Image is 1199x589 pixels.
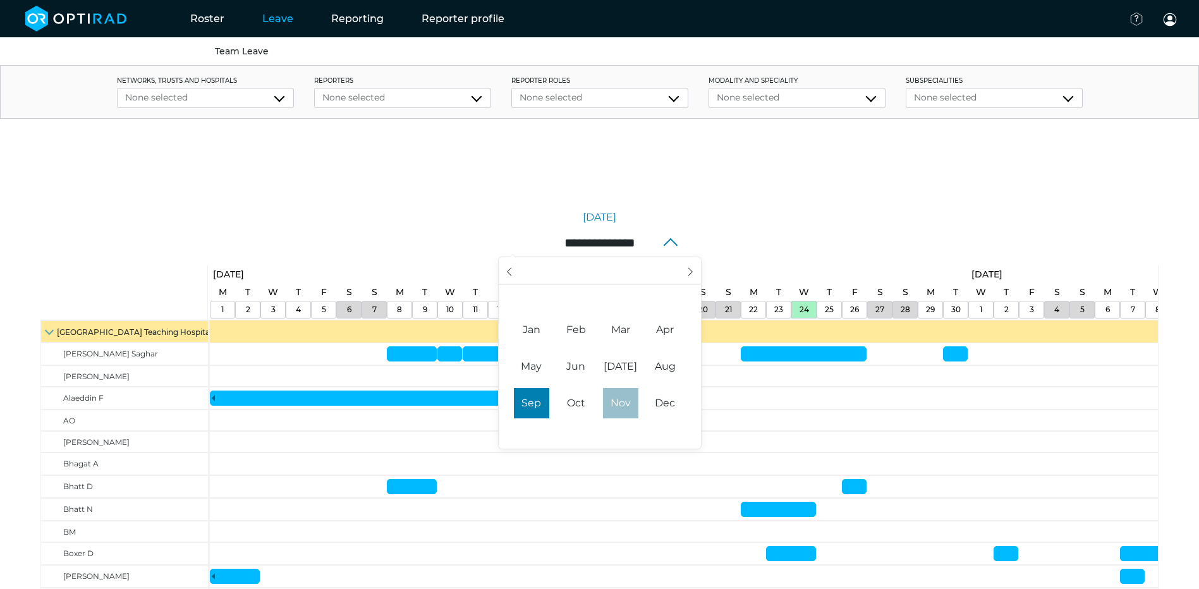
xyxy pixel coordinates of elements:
a: September 10, 2025 [442,283,458,301]
a: October 7, 2025 [1127,283,1138,301]
span: [PERSON_NAME] Saghar [63,349,158,358]
label: Subspecialities [906,76,1083,85]
a: September 5, 2025 [318,283,330,301]
div: None selected [322,91,483,104]
a: September 4, 2025 [293,283,304,301]
a: October 4, 2025 [1051,301,1062,318]
a: September 22, 2025 [746,301,761,318]
a: September 6, 2025 [343,283,355,301]
a: September 29, 2025 [923,301,938,318]
a: October 2, 2025 [1001,301,1012,318]
label: Reporter roles [511,76,688,85]
span: February 1, 2025 [558,315,593,345]
a: October 3, 2025 [1026,283,1038,301]
a: September 1, 2025 [218,301,227,318]
span: [PERSON_NAME] [63,372,130,381]
a: September 10, 2025 [443,301,457,318]
span: October 1, 2025 [558,388,593,418]
span: August 1, 2025 [647,351,683,382]
a: October 8, 2025 [1150,283,1166,301]
a: October 1, 2025 [977,301,985,318]
a: September 8, 2025 [393,283,407,301]
a: October 7, 2025 [1128,301,1138,318]
a: September 9, 2025 [419,283,430,301]
div: None selected [717,91,877,104]
span: [PERSON_NAME] [63,571,130,581]
span: May 1, 2025 [514,351,549,382]
span: April 1, 2025 [647,315,683,345]
a: September 9, 2025 [420,301,430,318]
a: October 6, 2025 [1100,283,1115,301]
div: None selected [520,91,680,104]
img: brand-opti-rad-logos-blue-and-white-d2f68631ba2948856bd03f2d395fb146ddc8fb01b4b6e9315ea85fa773367... [25,6,127,32]
span: AO [63,416,75,425]
a: October 1, 2025 [973,283,989,301]
a: September 24, 2025 [796,283,812,301]
a: September 27, 2025 [874,283,886,301]
input: Year [579,264,621,277]
a: September 7, 2025 [368,283,380,301]
span: Bhatt N [63,504,93,514]
a: October 1, 2025 [968,265,1006,284]
a: October 5, 2025 [1076,283,1088,301]
a: September 6, 2025 [344,301,355,318]
a: September 11, 2025 [470,301,481,318]
span: Alaeddin F [63,393,104,403]
a: September 12, 2025 [494,301,508,318]
a: September 1, 2025 [216,283,230,301]
a: September 23, 2025 [771,301,786,318]
a: October 3, 2025 [1026,301,1037,318]
a: September 11, 2025 [470,283,481,301]
a: September 12, 2025 [495,283,507,301]
span: March 1, 2025 [603,315,638,345]
span: BM [63,527,76,537]
a: October 6, 2025 [1102,301,1113,318]
span: January 1, 2025 [514,315,549,345]
div: None selected [125,91,286,104]
a: September 29, 2025 [923,283,938,301]
a: September 27, 2025 [872,301,887,318]
span: September 1, 2025 [514,388,549,418]
a: September 4, 2025 [293,301,304,318]
a: September 20, 2025 [695,301,711,318]
label: networks, trusts and hospitals [117,76,294,85]
a: September 5, 2025 [319,301,329,318]
span: Bhatt D [63,482,93,491]
a: September 23, 2025 [773,283,784,301]
a: September 1, 2025 [210,265,247,284]
label: Modality and Speciality [709,76,886,85]
a: September 30, 2025 [948,301,964,318]
a: September 28, 2025 [898,301,913,318]
a: September 21, 2025 [722,283,734,301]
span: Boxer D [63,549,94,558]
a: October 8, 2025 [1152,301,1164,318]
a: September 25, 2025 [824,283,835,301]
a: October 4, 2025 [1051,283,1063,301]
label: Reporters [314,76,491,85]
span: December 1, 2025 [647,388,683,418]
a: September 30, 2025 [950,283,961,301]
a: September 26, 2025 [847,301,862,318]
span: Bhagat A [63,459,99,468]
a: September 26, 2025 [849,283,861,301]
a: September 20, 2025 [697,283,709,301]
a: September 28, 2025 [899,283,911,301]
span: [GEOGRAPHIC_DATA] Teaching Hospitals Trust [57,327,237,337]
span: [PERSON_NAME] [63,437,130,447]
a: September 3, 2025 [265,283,281,301]
a: September 8, 2025 [394,301,405,318]
a: September 21, 2025 [722,301,735,318]
a: September 3, 2025 [268,301,279,318]
a: Team Leave [215,46,269,57]
a: September 7, 2025 [369,301,380,318]
span: June 1, 2025 [558,351,593,382]
a: September 2, 2025 [242,283,253,301]
a: September 25, 2025 [822,301,837,318]
a: October 5, 2025 [1077,301,1088,318]
a: September 2, 2025 [243,301,253,318]
div: None selected [914,91,1074,104]
a: September 24, 2025 [796,301,812,318]
span: November 1, 2025 [603,388,638,418]
a: October 2, 2025 [1001,283,1012,301]
a: [DATE] [583,210,616,225]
